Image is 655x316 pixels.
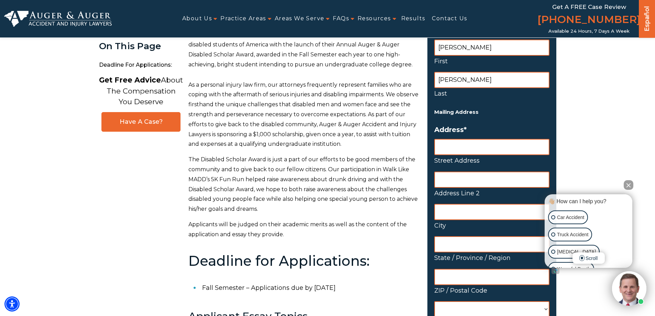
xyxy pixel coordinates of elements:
label: Street Address [434,155,549,166]
img: Auger & Auger Accident and Injury Lawyers Logo [4,11,112,27]
button: Close Intaker Chat Widget [624,180,633,190]
a: Practice Areas [220,11,266,26]
a: [PHONE_NUMBER] [537,12,641,29]
a: FAQs [333,11,349,26]
div: On This Page [99,41,183,51]
p: [MEDICAL_DATA] [557,248,596,256]
span: Get a FREE Case Review [552,3,626,10]
a: Have A Case? [101,112,181,132]
span: Available 24 Hours, 7 Days a Week [548,29,630,34]
p: As a personal injury law firm, our attorneys frequently represent families who are coping with th... [188,80,419,150]
p: The accident and injury lawyers at Auger & Auger are proud to support the disabled students of Am... [188,30,419,69]
strong: Get Free Advice [99,76,161,84]
label: Address Line 2 [434,188,549,199]
span: Deadline for Applications: [99,58,183,72]
p: The Disabled Scholar Award is just a part of our efforts to be good members of the community and ... [188,155,419,214]
p: Truck Accident [557,230,588,239]
div: Accessibility Menu [4,296,20,312]
a: Contact Us [432,11,467,26]
a: About Us [182,11,212,26]
h2: Deadline for Applications: [188,253,419,269]
span: Have A Case? [109,118,173,126]
p: Wrongful Death [557,265,590,273]
label: First [434,56,549,67]
label: Address [434,126,549,134]
a: Open intaker chat [552,268,559,274]
a: Resources [358,11,391,26]
h5: Mailing Address [434,108,549,117]
a: Results [401,11,425,26]
span: Scroll [572,252,605,264]
label: City [434,220,549,231]
label: Last [434,88,549,99]
p: About The Compensation You Deserve [99,75,183,107]
p: Applicants will be judged on their academic merits as well as the content of the application and ... [188,220,419,240]
p: Car Accident [557,213,584,222]
label: State / Province / Region [434,252,549,263]
a: Areas We Serve [275,11,325,26]
img: Intaker widget Avatar [612,271,646,306]
div: 👋🏼 How can I help you? [546,198,631,205]
label: ZIP / Postal Code [434,285,549,296]
li: Fall Semester – Applications due by [DATE] [202,279,419,297]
